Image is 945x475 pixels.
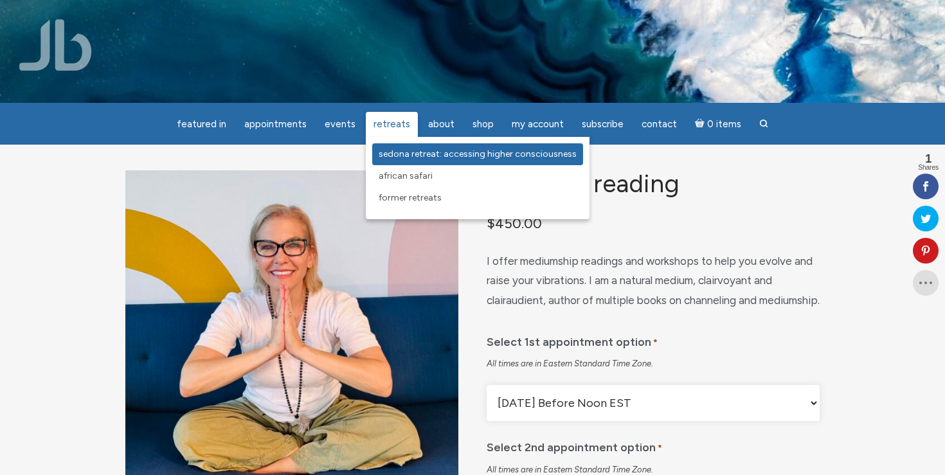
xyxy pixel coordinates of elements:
[918,165,939,171] span: Shares
[237,112,314,137] a: Appointments
[512,118,564,130] span: My Account
[487,326,658,354] label: Select 1st appointment option
[695,118,707,130] i: Cart
[372,143,583,165] a: Sedona Retreat: Accessing Higher Consciousness
[428,118,455,130] span: About
[642,118,677,130] span: Contact
[372,165,583,187] a: African Safari
[707,120,741,129] span: 0 items
[504,112,571,137] a: My Account
[487,251,820,310] p: I offer mediumship readings and workshops to help you evolve and raise your vibrations. I am a na...
[487,215,542,231] bdi: 450.00
[687,111,749,137] a: Cart0 items
[473,118,494,130] span: Shop
[918,153,939,165] span: 1
[366,112,418,137] a: Retreats
[634,112,685,137] a: Contact
[244,118,307,130] span: Appointments
[487,170,820,198] h1: Half Hour Reading
[420,112,462,137] a: About
[372,187,583,209] a: Former Retreats
[177,118,226,130] span: featured in
[169,112,234,137] a: featured in
[574,112,631,137] a: Subscribe
[487,431,662,459] label: Select 2nd appointment option
[373,118,410,130] span: Retreats
[379,148,577,159] span: Sedona Retreat: Accessing Higher Consciousness
[465,112,501,137] a: Shop
[379,192,442,203] span: Former Retreats
[487,358,820,370] div: All times are in Eastern Standard Time Zone.
[379,170,433,181] span: African Safari
[317,112,363,137] a: Events
[582,118,624,130] span: Subscribe
[487,215,495,231] span: $
[19,19,92,71] img: Jamie Butler. The Everyday Medium
[325,118,355,130] span: Events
